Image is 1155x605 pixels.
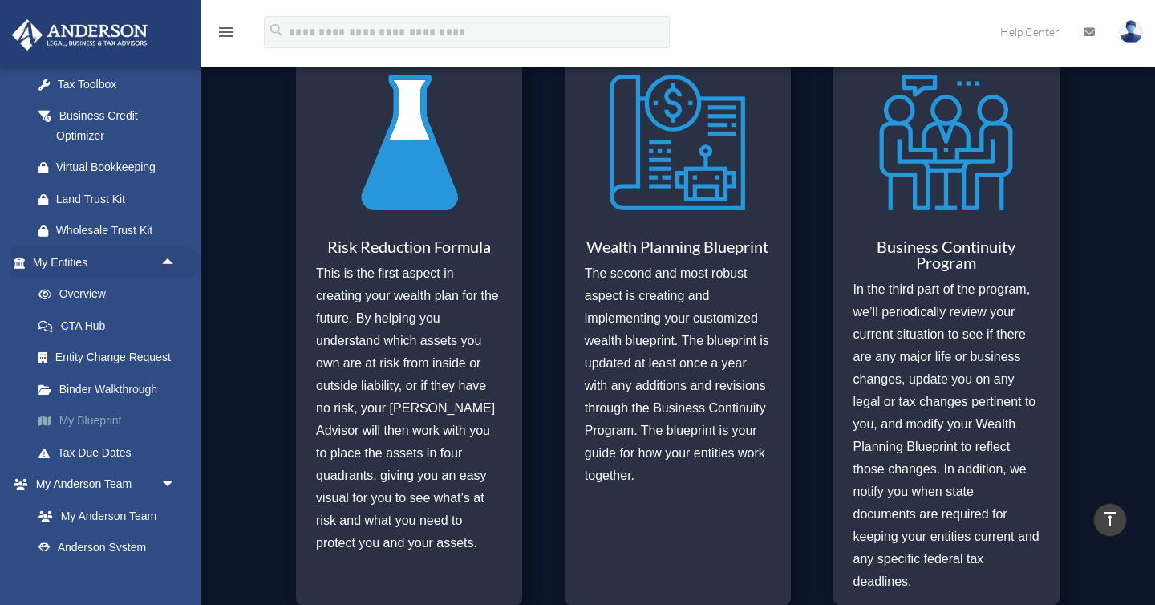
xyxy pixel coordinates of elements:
[853,278,1039,593] p: In the third part of the program, we’ll periodically review your current situation to see if ther...
[56,221,180,241] div: Wholesale Trust Kit
[56,106,180,145] div: Business Credit Optimizer
[342,64,477,221] img: Risk Reduction Formula
[268,22,286,39] i: search
[11,469,201,501] a: My Anderson Teamarrow_drop_down
[22,152,201,184] a: Virtual Bookkeeping
[22,532,192,564] a: Anderson System
[56,189,180,209] div: Land Trust Kit
[22,183,201,215] a: Land Trust Kit
[610,64,745,221] img: Wealth Planning Blueprint
[217,28,236,42] a: menu
[217,22,236,42] i: menu
[22,100,201,152] a: Business Credit Optimizer
[22,500,201,532] a: My Anderson Team
[585,238,771,262] h3: Wealth Planning Blueprint
[585,262,771,487] p: The second and most robust aspect is creating and implementing your customized wealth blueprint. ...
[56,157,180,177] div: Virtual Bookkeeping
[22,436,201,469] a: Tax Due Dates
[878,64,1014,221] img: Business Continuity Program
[22,310,201,342] a: CTA Hub
[22,68,201,100] a: Tax Toolbox
[160,246,192,279] span: arrow_drop_up
[22,215,201,247] a: Wholesale Trust Kit
[1093,503,1127,537] a: vertical_align_top
[1119,20,1143,43] img: User Pic
[11,246,201,278] a: My Entitiesarrow_drop_up
[1100,510,1120,529] i: vertical_align_top
[316,262,502,554] p: This is the first aspect in creating your wealth plan for the future. By helping you understand w...
[7,19,152,51] img: Anderson Advisors Platinum Portal
[56,75,180,95] div: Tax Toolbox
[22,342,201,374] a: Entity Change Request
[22,405,201,437] a: My Blueprint
[22,373,201,405] a: Binder Walkthrough
[22,278,201,311] a: Overview
[853,238,1039,278] h3: Business Continuity Program
[316,238,502,262] h3: Risk Reduction Formula
[160,469,192,501] span: arrow_drop_down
